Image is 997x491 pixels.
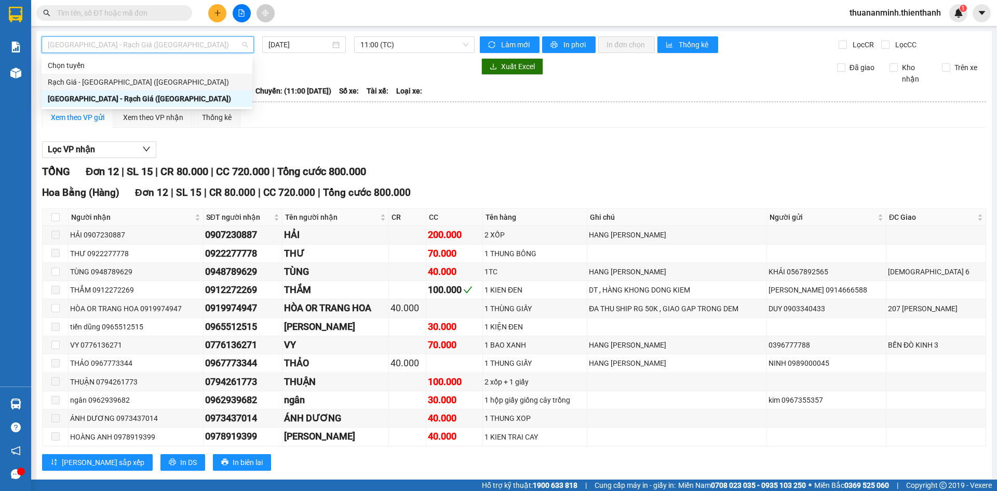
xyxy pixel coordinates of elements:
span: Miền Bắc [814,480,889,491]
div: HÒA OR TRANG HOA [284,301,387,315]
img: solution-icon [10,42,21,52]
span: Người nhận [71,211,193,223]
button: syncLàm mới [480,36,540,53]
div: 0912272269 [205,283,280,297]
div: ngân 0962939682 [70,394,201,406]
span: In DS [180,457,197,468]
div: HANG [PERSON_NAME] [589,357,764,369]
span: [PERSON_NAME] sắp xếp [62,457,144,468]
div: 40.000 [428,429,481,444]
div: THẮM [284,283,387,297]
div: [GEOGRAPHIC_DATA] - Rạch Giá ([GEOGRAPHIC_DATA]) [48,93,246,104]
td: 0919974947 [204,299,282,317]
div: 0907230887 [205,228,280,242]
span: file-add [238,9,245,17]
div: 0396777788 [769,339,884,351]
div: 70.000 [428,246,481,261]
img: icon-new-feature [954,8,963,18]
button: printerIn phơi [542,36,596,53]
div: ĐA THU SHIP RG 50K , GIAO GAP TRONG DEM [589,303,764,314]
span: 11:00 (TC) [360,37,468,52]
span: Thống kê [679,39,710,50]
button: sort-ascending[PERSON_NAME] sắp xếp [42,454,153,471]
div: VY [284,338,387,352]
span: | [204,187,207,198]
span: Đơn 12 [135,187,168,198]
div: [DEMOGRAPHIC_DATA] 6 [888,266,984,277]
span: Tổng cước 800.000 [277,165,366,178]
span: Hoa Bằng (Hàng) [42,187,119,198]
span: printer [169,458,176,467]
div: 0973437014 [205,411,280,426]
span: 1 [961,5,965,12]
span: aim [262,9,269,17]
div: HẢI 0907230887 [70,229,201,241]
td: TÙNG [282,263,389,281]
div: 0967773344 [205,356,280,370]
sup: 1 [960,5,967,12]
div: 0962939682 [205,393,280,407]
td: HẢI [282,226,389,244]
div: TÙNG 0948789629 [70,266,201,277]
span: In phơi [563,39,587,50]
span: Lọc CC [891,39,918,50]
div: 100.000 [428,283,481,297]
span: Người gửi [770,211,875,223]
button: caret-down [973,4,991,22]
div: 1TC [484,266,585,277]
div: THƯ [284,246,387,261]
div: HANG [PERSON_NAME] [589,266,764,277]
div: BẾN ĐÒ KINH 3 [888,339,984,351]
button: printerIn DS [160,454,205,471]
span: | [897,480,898,491]
span: Trên xe [950,62,981,73]
div: THƯ 0922277778 [70,248,201,259]
div: 70.000 [428,338,481,352]
span: search [43,9,50,17]
span: Xuất Excel [501,61,535,72]
div: 1 hộp giấy giống cây trồng [484,394,585,406]
div: 30.000 [428,320,481,334]
span: SĐT người nhận [206,211,272,223]
button: downloadXuất Excel [481,58,543,75]
th: CR [389,209,427,226]
div: 30.000 [428,393,481,407]
span: | [258,187,261,198]
div: THẮM 0912272269 [70,284,201,296]
span: bar-chart [666,41,675,49]
button: plus [208,4,226,22]
div: 1 THÙNG GIẤY [484,303,585,314]
td: HOÀNG ANH [282,428,389,446]
div: TÙNG [284,264,387,279]
span: | [211,165,213,178]
div: 1 THUNG BÔNG [484,248,585,259]
td: 0794261773 [204,373,282,391]
span: Kho nhận [898,62,934,85]
div: 40.000 [390,356,425,370]
span: | [122,165,124,178]
span: down [142,145,151,153]
span: CR 80.000 [209,187,255,198]
span: Hỗ trợ kỹ thuật: [482,480,577,491]
div: ÁNH DƯƠNG 0973437014 [70,413,201,424]
div: VY 0776136271 [70,339,201,351]
td: THUẬN [282,373,389,391]
span: sort-ascending [50,458,58,467]
div: Sài Gòn - Rạch Giá (Hàng Hoá) [42,90,252,107]
div: DUY 0903340433 [769,303,884,314]
div: 0919974947 [205,301,280,315]
span: Làm mới [501,39,531,50]
span: | [155,165,158,178]
td: VY [282,336,389,354]
div: HOÀNG ANH 0978919399 [70,431,201,443]
div: 2 XỐP [484,229,585,241]
span: notification [11,446,21,456]
td: HÒA OR TRANG HOA [282,299,389,317]
div: Rạch Giá - Sài Gòn (Hàng Hoá) [42,74,252,90]
img: warehouse-icon [10,68,21,78]
span: printer [550,41,559,49]
div: 1 KIEN TRAI CAY [484,431,585,443]
div: HANG [PERSON_NAME] [589,339,764,351]
span: Tên người nhận [285,211,378,223]
div: 100.000 [428,375,481,389]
